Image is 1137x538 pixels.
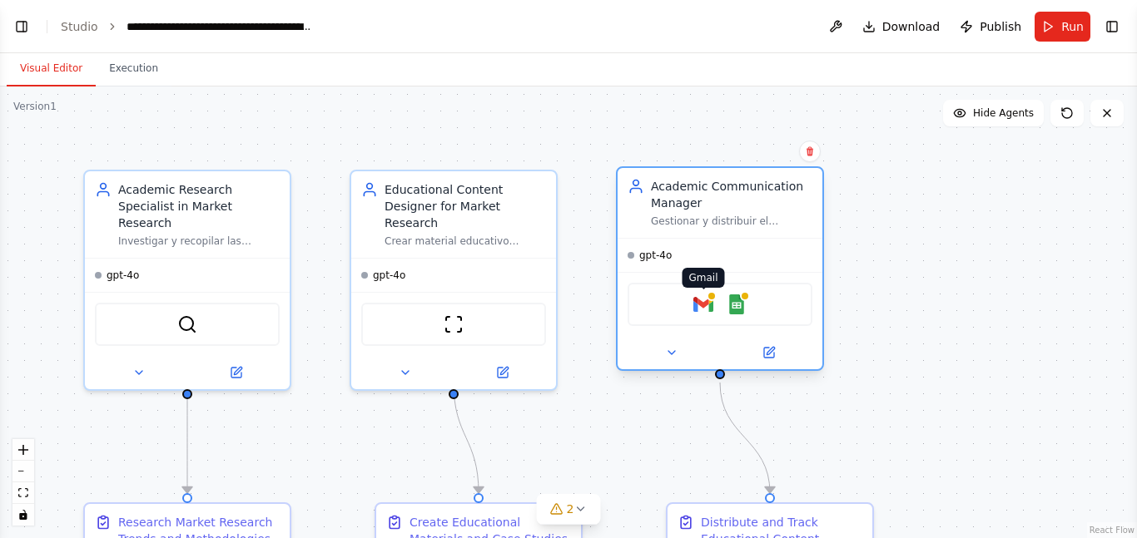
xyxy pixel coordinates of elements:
[455,363,549,383] button: Open in side panel
[727,294,747,314] img: Google Sheets
[693,294,713,314] img: Gmail
[882,18,941,35] span: Download
[61,20,98,33] a: Studio
[12,439,34,461] button: zoom in
[722,343,816,363] button: Open in side panel
[856,12,947,42] button: Download
[189,363,283,383] button: Open in side panel
[12,482,34,504] button: fit view
[373,269,405,282] span: gpt-4o
[616,170,824,374] div: Academic Communication ManagerGestionar y distribuir el material educativo creado a estudiantes y...
[13,100,57,113] div: Version 1
[1100,15,1124,38] button: Show right sidebar
[12,439,34,526] div: React Flow controls
[712,383,778,493] g: Edge from cb7a8060-b900-43ec-a86c-f4ea35bc3f27 to f48531d6-9b0f-4a96-ad48-a6ff08a89a74
[118,181,280,231] div: Academic Research Specialist in Market Research
[1090,526,1135,535] a: React Flow attribution
[83,170,291,391] div: Academic Research Specialist in Market ResearchInvestigar y recopilar las últimas tendencias, met...
[12,504,34,526] button: toggle interactivity
[444,314,464,334] img: ScrapeWebsiteTool
[385,234,546,248] div: Crear material educativo didáctico y atractivo para estudiantes universitarios de investigación d...
[1061,18,1084,35] span: Run
[61,18,314,35] nav: breadcrumb
[537,494,601,525] button: 2
[96,52,171,86] button: Execution
[7,52,96,86] button: Visual Editor
[973,106,1034,120] span: Hide Agents
[118,234,280,248] div: Investigar y recopilar las últimas tendencias, metodologías, casos de estudio y herramientas en i...
[107,269,139,282] span: gpt-4o
[567,501,574,517] span: 2
[179,383,196,493] g: Edge from cf8fb947-93c9-40ec-b66d-7dd083adacde to 23bdd83f-db87-4457-a96e-242547fdf6a4
[651,215,812,228] div: Gestionar y distribuir el material educativo creado a estudiantes y colegas académicos sobre {ind...
[1035,12,1090,42] button: Run
[445,383,487,493] g: Edge from 4ae0039c-8523-48e2-84ee-8de37d26522a to 620c30ba-1c74-4f70-8a4b-b19c33736056
[943,100,1044,126] button: Hide Agents
[385,181,546,231] div: Educational Content Designer for Market Research
[639,249,672,262] span: gpt-4o
[799,141,821,162] button: Delete node
[953,12,1028,42] button: Publish
[980,18,1021,35] span: Publish
[651,178,812,211] div: Academic Communication Manager
[10,15,33,38] button: Show left sidebar
[350,170,558,391] div: Educational Content Designer for Market ResearchCrear material educativo didáctico y atractivo pa...
[12,461,34,482] button: zoom out
[177,314,197,334] img: SerperDevTool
